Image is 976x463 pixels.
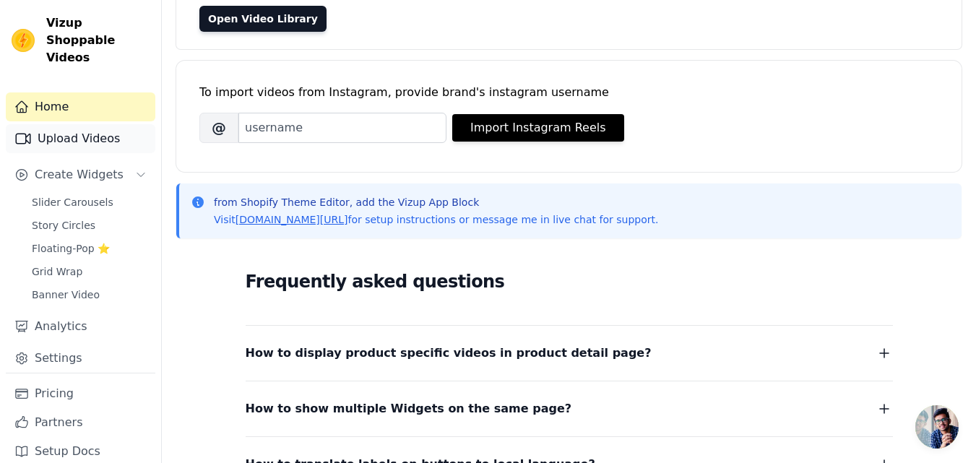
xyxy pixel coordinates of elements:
[199,84,938,101] div: To import videos from Instagram, provide brand's instagram username
[214,212,658,227] p: Visit for setup instructions or message me in live chat for support.
[6,92,155,121] a: Home
[236,214,348,225] a: [DOMAIN_NAME][URL]
[246,343,893,363] button: How to display product specific videos in product detail page?
[246,267,893,296] h2: Frequently asked questions
[6,160,155,189] button: Create Widgets
[32,218,95,233] span: Story Circles
[32,264,82,279] span: Grid Wrap
[199,6,327,32] a: Open Video Library
[214,195,658,209] p: from Shopify Theme Editor, add the Vizup App Block
[246,343,652,363] span: How to display product specific videos in product detail page?
[915,405,959,449] div: Bate-papo aberto
[32,195,113,209] span: Slider Carousels
[6,124,155,153] a: Upload Videos
[23,261,155,282] a: Grid Wrap
[199,113,238,143] span: @
[238,113,446,143] input: username
[32,241,110,256] span: Floating-Pop ⭐
[6,312,155,341] a: Analytics
[32,287,100,302] span: Banner Video
[23,215,155,235] a: Story Circles
[35,166,124,183] span: Create Widgets
[23,285,155,305] a: Banner Video
[452,114,624,142] button: Import Instagram Reels
[23,238,155,259] a: Floating-Pop ⭐
[12,29,35,52] img: Vizup
[246,399,572,419] span: How to show multiple Widgets on the same page?
[6,408,155,437] a: Partners
[6,379,155,408] a: Pricing
[246,399,893,419] button: How to show multiple Widgets on the same page?
[23,192,155,212] a: Slider Carousels
[6,344,155,373] a: Settings
[46,14,150,66] span: Vizup Shoppable Videos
